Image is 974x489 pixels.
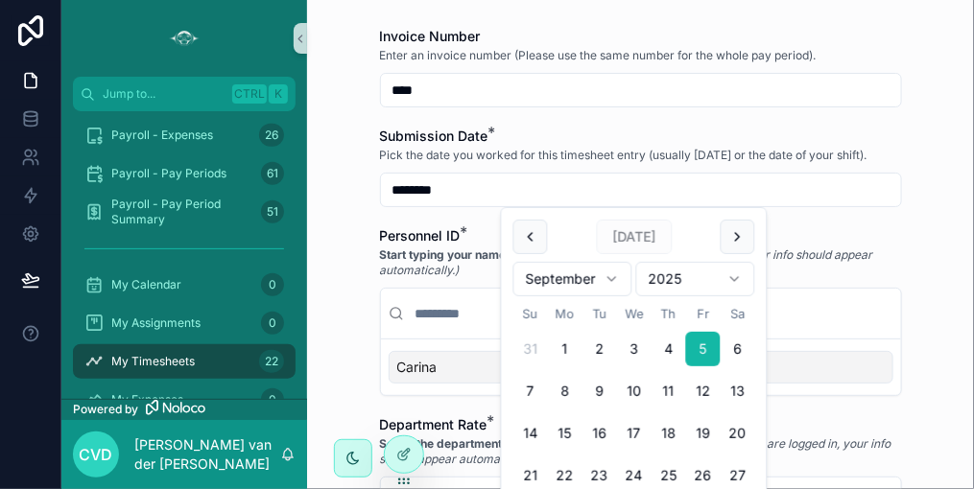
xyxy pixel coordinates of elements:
[380,28,481,44] span: Invoice Number
[61,111,307,399] div: scrollable content
[261,312,284,335] div: 0
[381,339,901,395] div: Suggestions
[721,332,755,366] button: Saturday, September 6th, 2025
[261,162,284,185] div: 61
[582,304,617,324] th: Tuesday
[548,332,582,366] button: Monday, September 1st, 2025
[73,118,296,152] a: Payroll - Expenses26
[111,315,201,331] span: My Assignments
[686,332,721,366] button: Today, Friday, September 5th, 2025, selected
[73,402,138,417] span: Powered by
[111,354,195,369] span: My Timesheets
[73,268,296,302] a: My Calendar0
[652,374,686,408] button: Thursday, September 11th, 2025
[721,304,755,324] th: Saturday
[380,148,867,163] span: Pick the date you worked for this timesheet entry (usually [DATE] or the date of your shift).
[380,436,891,466] em: (If you are logged in, your info should appear automatically).
[548,374,582,408] button: Monday, September 8th, 2025
[111,166,226,181] span: Payroll - Pay Periods
[652,304,686,324] th: Thursday
[513,332,548,366] button: Sunday, August 31st, 2025
[103,86,225,102] span: Jump to...
[721,374,755,408] button: Saturday, September 13th, 2025
[73,344,296,379] a: My Timesheets22
[582,374,617,408] button: Tuesday, September 9th, 2025
[617,374,652,408] button: Wednesday, September 10th, 2025
[617,416,652,451] button: Wednesday, September 17th, 2025
[271,86,286,102] span: K
[261,200,284,223] div: 51
[380,436,728,451] strong: Select the department and role you worked under for this shift.
[380,416,487,432] span: Department Rate
[73,306,296,340] a: My Assignments0
[652,416,686,451] button: Thursday, September 18th, 2025
[380,227,461,244] span: Personnel ID
[232,84,267,104] span: Ctrl
[61,399,307,420] a: Powered by
[134,435,280,474] p: [PERSON_NAME] van der [PERSON_NAME]
[686,304,721,324] th: Friday
[686,374,721,408] button: Friday, September 12th, 2025
[513,374,548,408] button: Sunday, September 7th, 2025
[261,273,284,296] div: 0
[513,416,548,451] button: Sunday, September 14th, 2025
[259,124,284,147] div: 26
[73,195,296,229] a: Payroll - Pay Period Summary51
[80,443,113,466] span: Cvd
[380,48,817,63] span: Enter an invoice number (Please use the same number for the whole pay period).
[617,304,652,324] th: Wednesday
[721,416,755,451] button: Saturday, September 20th, 2025
[111,277,181,292] span: My Calendar
[73,156,296,191] a: Payroll - Pay Periods61
[548,304,582,324] th: Monday
[73,77,296,111] button: Jump to...CtrlK
[380,247,873,277] em: (If you are logged in, your info should appear automatically.)
[169,23,200,54] img: App logo
[582,416,617,451] button: Tuesday, September 16th, 2025
[259,350,284,373] div: 22
[261,388,284,411] div: 0
[73,383,296,417] a: My Expenses0
[582,332,617,366] button: Tuesday, September 2nd, 2025
[397,358,438,377] span: Carina
[548,416,582,451] button: Monday, September 15th, 2025
[111,392,183,407] span: My Expenses
[380,247,630,262] strong: Start typing your name or select from the list.
[513,304,548,324] th: Sunday
[617,332,652,366] button: Wednesday, September 3rd, 2025
[652,332,686,366] button: Thursday, September 4th, 2025
[111,128,213,143] span: Payroll - Expenses
[111,197,253,227] span: Payroll - Pay Period Summary
[686,416,721,451] button: Friday, September 19th, 2025
[380,128,488,144] span: Submission Date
